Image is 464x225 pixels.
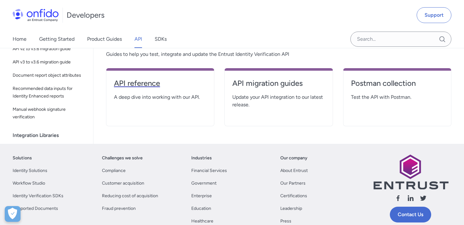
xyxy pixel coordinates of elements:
[106,50,451,58] span: Guides to help you test, integrate and update the Entrust Identity Verification API
[232,78,325,93] a: API migration guides
[351,93,443,101] span: Test the API with Postman.
[419,194,427,204] a: Follow us X (Twitter)
[102,205,136,212] a: Fraud prevention
[13,85,86,100] span: Recommended data inputs for Identity Enhanced reports
[102,180,144,187] a: Customer acquisition
[350,32,451,47] input: Onfido search input field
[407,194,414,204] a: Follow us linkedin
[13,167,47,175] a: Identity Solutions
[13,72,86,79] span: Document report object attributes
[13,205,58,212] a: Supported Documents
[114,93,206,101] span: A deep dive into working with our API.
[10,69,88,82] a: Document report object attributes
[67,10,104,20] h1: Developers
[13,180,45,187] a: Workflow Studio
[280,217,291,225] a: Press
[5,206,21,222] button: Open Preferences
[191,205,211,212] a: Education
[102,154,143,162] a: Challenges we solve
[10,82,88,103] a: Recommended data inputs for Identity Enhanced reports
[351,78,443,88] h4: Postman collection
[114,78,206,88] h4: API reference
[10,142,88,156] a: IconPostman collectionPostman collection
[114,78,206,93] a: API reference
[10,56,88,68] a: API v3 to v3.6 migration guide
[417,7,451,23] a: Support
[134,30,142,48] a: API
[13,154,32,162] a: Solutions
[373,154,449,189] img: Entrust logo
[13,129,91,142] div: Integration Libraries
[87,30,122,48] a: Product Guides
[10,43,88,55] a: API v2 to v3.6 migration guide
[13,9,59,21] img: Onfido Logo
[191,180,217,187] a: Government
[394,194,402,204] a: Follow us facebook
[191,154,212,162] a: Industries
[191,217,213,225] a: Healthcare
[280,154,307,162] a: Our company
[102,192,158,200] a: Reducing cost of acquisition
[280,167,308,175] a: About Entrust
[10,103,88,123] a: Manual webhook signature verification
[280,192,307,200] a: Certifications
[102,167,126,175] a: Compliance
[280,180,306,187] a: Our Partners
[394,194,402,202] svg: Follow us facebook
[155,30,167,48] a: SDKs
[13,30,27,48] a: Home
[191,167,227,175] a: Financial Services
[13,45,86,53] span: API v2 to v3.6 migration guide
[407,194,414,202] svg: Follow us linkedin
[13,106,86,121] span: Manual webhook signature verification
[191,192,212,200] a: Enterprise
[13,58,86,66] span: API v3 to v3.6 migration guide
[39,30,74,48] a: Getting Started
[5,206,21,222] div: Cookie Preferences
[280,205,302,212] a: Leadership
[232,93,325,109] span: Update your API integration to our latest release.
[13,192,63,200] a: Identity Verification SDKs
[232,78,325,88] h4: API migration guides
[390,207,431,222] a: Contact Us
[419,194,427,202] svg: Follow us X (Twitter)
[351,78,443,93] a: Postman collection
